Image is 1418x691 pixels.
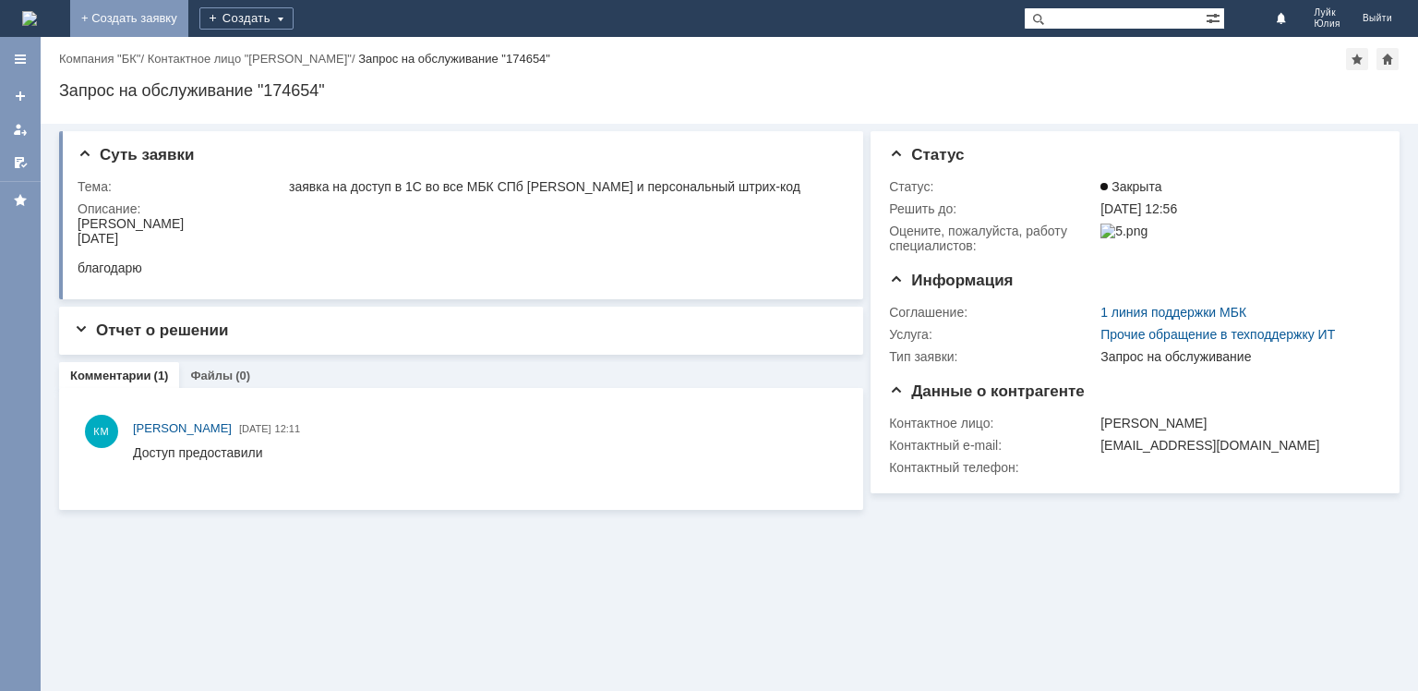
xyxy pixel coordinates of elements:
[59,81,1400,100] div: Запрос на обслуживание "174654"
[6,148,35,177] a: Мои согласования
[6,115,35,144] a: Мои заявки
[889,438,1097,453] div: Контактный e-mail:
[78,179,285,194] div: Тема:
[889,349,1097,364] div: Тип заявки:
[1100,224,1148,238] img: 5.png
[1100,416,1372,430] div: [PERSON_NAME]
[1100,305,1246,320] a: 1 линия поддержки МБК
[1100,349,1372,364] div: Запрос на обслуживание
[59,52,140,66] a: Компания "БК"
[133,421,232,435] span: [PERSON_NAME]
[1100,438,1372,453] div: [EMAIL_ADDRESS][DOMAIN_NAME]
[6,81,35,111] a: Создать заявку
[1376,48,1399,70] div: Сделать домашней страницей
[22,11,37,26] a: Перейти на домашнюю страницу
[1100,327,1335,342] a: Прочие обращение в техподдержку ИТ
[358,52,550,66] div: Запрос на обслуживание "174654"
[78,201,841,216] div: Описание:
[235,369,250,382] div: (0)
[889,146,964,164] span: Статус
[148,52,358,66] div: /
[22,11,37,26] img: logo
[889,272,1013,289] span: Информация
[1346,48,1368,70] div: Добавить в избранное
[889,327,1097,342] div: Услуга:
[889,460,1097,475] div: Контактный телефон:
[199,7,294,30] div: Создать
[889,382,1085,400] span: Данные о контрагенте
[70,369,151,382] a: Комментарии
[133,419,232,438] a: [PERSON_NAME]
[289,179,837,194] div: заявка на доступ в 1С во все МБК СПб [PERSON_NAME] и персональный штрих-код
[1100,201,1177,216] span: [DATE] 12:56
[1314,7,1340,18] span: Луйк
[74,321,228,339] span: Отчет о решении
[59,52,148,66] div: /
[1206,8,1224,26] span: Расширенный поиск
[275,423,301,434] span: 12:11
[148,52,352,66] a: Контактное лицо "[PERSON_NAME]"
[889,416,1097,430] div: Контактное лицо:
[154,369,169,382] div: (1)
[889,201,1097,216] div: Решить до:
[239,423,271,434] span: [DATE]
[1100,179,1161,194] span: Закрыта
[889,179,1097,194] div: Статус:
[78,146,194,164] span: Суть заявки
[190,369,233,382] a: Файлы
[889,305,1097,320] div: Соглашение:
[1314,18,1340,30] span: Юлия
[889,224,1097,253] div: Oцените, пожалуйста, работу специалистов:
